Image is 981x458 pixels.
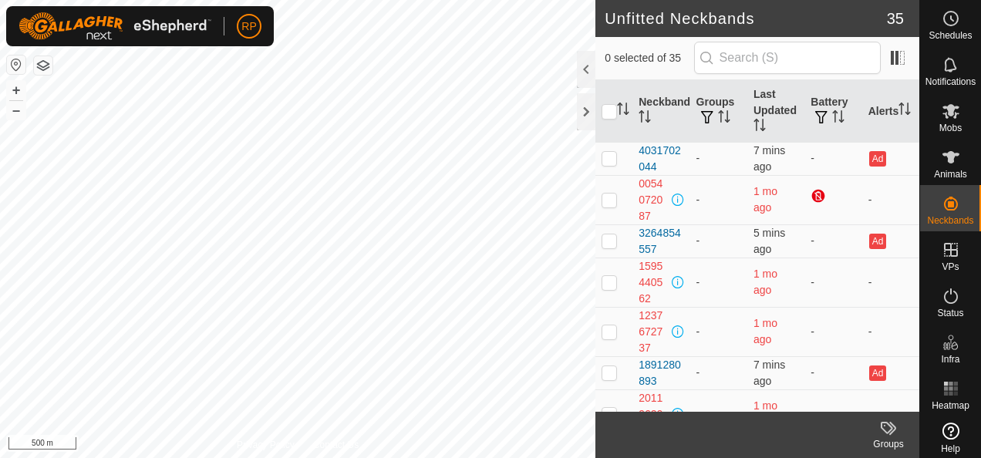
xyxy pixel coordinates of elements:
th: Alerts [862,80,919,143]
span: 0 selected of 35 [605,50,693,66]
button: Ad [869,365,886,381]
span: Schedules [929,31,972,40]
td: - [804,258,861,307]
td: - [804,389,861,439]
input: Search (S) [694,42,881,74]
a: Contact Us [313,438,359,452]
button: – [7,101,25,120]
span: Help [941,444,960,453]
td: - [862,258,919,307]
td: - [690,142,747,175]
td: - [690,175,747,224]
div: 4031702044 [639,143,683,175]
div: 1891280893 [639,357,683,389]
td: - [862,175,919,224]
button: Reset Map [7,56,25,74]
div: Groups [858,437,919,451]
td: - [690,389,747,439]
p-sorticon: Activate to sort [617,105,629,117]
span: Animals [934,170,967,179]
th: Groups [690,80,747,143]
span: 13 Sept 2025, 7:33 am [753,359,785,387]
span: Mobs [939,123,962,133]
td: - [804,307,861,356]
th: Battery [804,80,861,143]
td: - [862,389,919,439]
span: VPs [942,262,959,271]
span: RP [241,19,256,35]
div: 3264854557 [639,225,683,258]
td: - [690,258,747,307]
img: Gallagher Logo [19,12,211,40]
td: - [862,307,919,356]
span: Notifications [925,77,976,86]
span: 22 July 2025, 9:45 am [753,185,777,214]
button: Ad [869,151,886,167]
span: 22 July 2025, 2:39 pm [753,268,777,296]
td: - [690,356,747,389]
p-sorticon: Activate to sort [898,105,911,117]
p-sorticon: Activate to sort [832,113,844,125]
h2: Unfitted Neckbands [605,9,887,28]
span: Heatmap [932,401,969,410]
span: 25 July 2025, 8:53 am [753,399,777,428]
span: 29 July 2025, 3:08 pm [753,317,777,345]
div: 2011962032 [639,390,668,439]
div: 1237672737 [639,308,668,356]
td: - [804,142,861,175]
th: Neckband [632,80,689,143]
span: 13 Sept 2025, 7:35 am [753,227,785,255]
td: - [804,356,861,389]
a: Privacy Policy [237,438,295,452]
span: Status [937,308,963,318]
button: Ad [869,234,886,249]
td: - [804,224,861,258]
span: Neckbands [927,216,973,225]
button: + [7,81,25,99]
p-sorticon: Activate to sort [639,113,651,125]
span: 35 [887,7,904,30]
td: - [690,307,747,356]
td: - [690,224,747,258]
p-sorticon: Activate to sort [753,121,766,133]
p-sorticon: Activate to sort [718,113,730,125]
span: 13 Sept 2025, 7:34 am [753,144,785,173]
span: Infra [941,355,959,364]
th: Last Updated [747,80,804,143]
div: 0054072087 [639,176,668,224]
button: Map Layers [34,56,52,75]
div: 1595440562 [639,258,668,307]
